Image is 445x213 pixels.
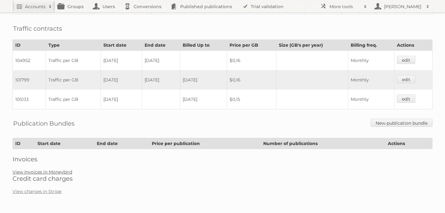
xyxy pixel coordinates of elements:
[227,51,276,70] td: $0,16
[12,189,62,194] a: View charges in Stripe
[397,95,415,103] a: edit
[13,24,62,33] h2: Traffic contracts
[227,70,276,90] td: $0,16
[46,40,101,51] th: Type
[227,90,276,109] td: $0,15
[13,70,46,90] td: 101799
[13,40,46,51] th: ID
[46,90,101,109] td: Traffic per GB
[142,70,180,90] td: [DATE]
[227,40,276,51] th: Price per GB
[12,155,433,163] h2: Invoices
[25,3,46,10] h2: Accounts
[94,138,149,149] th: End date
[348,70,394,90] td: Monthly
[101,40,142,51] th: Start date
[261,138,385,149] th: Number of publications
[46,70,101,90] td: Traffic per GB
[180,40,227,51] th: Billed Up to
[142,40,180,51] th: End date
[348,51,394,70] td: Monthly
[13,90,46,109] td: 105133
[180,90,227,109] td: [DATE]
[101,70,142,90] td: [DATE]
[397,75,415,83] a: edit
[329,3,361,10] h2: More tools
[371,119,433,127] a: New publication bundle
[142,51,180,70] td: [DATE]
[348,90,394,109] td: Monthly
[348,40,394,51] th: Billing freq.
[46,51,101,70] td: Traffic per GB
[180,70,227,90] td: [DATE]
[276,40,348,51] th: Size (GB's per year)
[397,56,415,64] a: edit
[13,119,75,128] h2: Publication Bundles
[394,40,432,51] th: Actions
[35,138,94,149] th: Start date
[383,3,423,10] h2: [PERSON_NAME]
[385,138,433,149] th: Actions
[101,51,142,70] td: [DATE]
[101,90,142,109] td: [DATE]
[149,138,260,149] th: Price per publication
[12,175,433,182] h2: Credit card charges
[12,169,72,175] a: View Invoices in Moneybird
[13,138,35,149] th: ID
[13,51,46,70] td: 104952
